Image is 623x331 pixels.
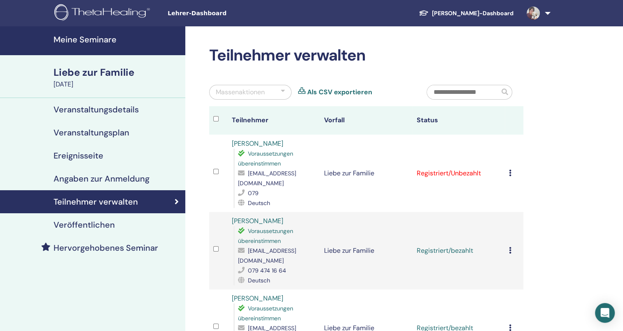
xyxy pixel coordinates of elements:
th: Teilnehmer [228,106,320,135]
span: 079 474 16 64 [248,267,286,274]
h4: Hervorgehobenes Seminar [54,243,158,253]
a: [PERSON_NAME] [232,217,283,225]
span: Voraussetzungen übereinstimmen [238,305,293,322]
div: Liebe zur Familie [54,65,180,79]
h4: Veranstaltungsplan [54,128,129,138]
font: [PERSON_NAME]-Dashboard [432,9,513,17]
span: Deutsch [248,277,270,284]
span: Lehrer-Dashboard [168,9,291,18]
th: Status [412,106,504,135]
div: [DATE] [54,79,180,89]
h4: Meine Seminare [54,35,180,44]
span: Voraussetzungen übereinstimmen [238,227,293,245]
div: Massenaktionen [216,87,265,97]
h4: Veröffentlichen [54,220,115,230]
h4: Teilnehmer verwalten [54,197,138,207]
img: default.jpg [527,7,540,20]
th: Vorfall [320,106,412,135]
td: Liebe zur Familie [320,135,412,212]
td: Liebe zur Familie [320,212,412,289]
a: [PERSON_NAME] [232,294,283,303]
span: [EMAIL_ADDRESS][DOMAIN_NAME] [238,247,296,264]
span: Deutsch [248,199,270,207]
h4: Angaben zur Anmeldung [54,174,149,184]
a: [PERSON_NAME] [232,139,283,148]
a: Als CSV exportieren [307,87,372,97]
a: Liebe zur Familie[DATE] [49,65,185,89]
img: logo.png [54,4,153,23]
a: [PERSON_NAME]-Dashboard [412,6,520,21]
span: Voraussetzungen übereinstimmen [238,150,293,167]
h2: Teilnehmer verwalten [209,46,523,65]
img: graduation-cap-white.svg [419,9,429,16]
div: Öffnen Sie den Intercom Messenger [595,303,615,323]
span: [EMAIL_ADDRESS][DOMAIN_NAME] [238,170,296,187]
h4: Veranstaltungsdetails [54,105,139,114]
h4: Ereignisseite [54,151,103,161]
span: 079 [248,189,259,197]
